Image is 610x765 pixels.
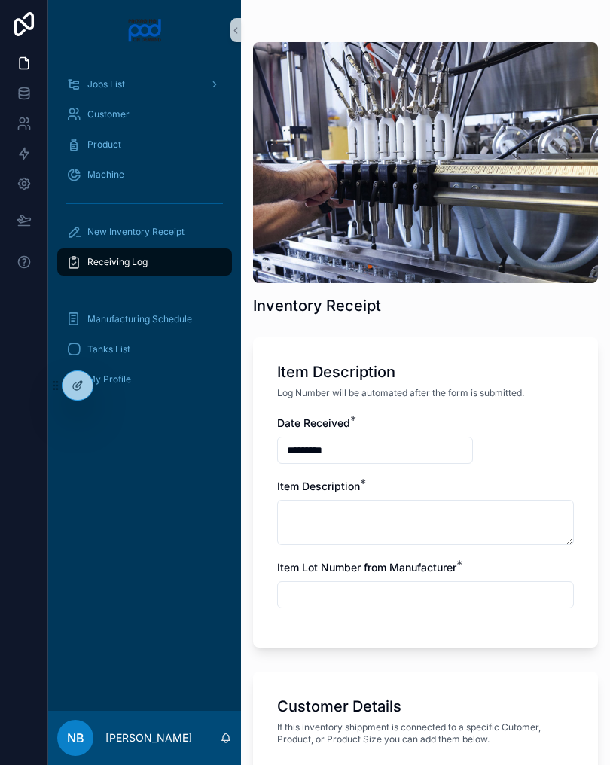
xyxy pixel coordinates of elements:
span: Customer [87,108,130,120]
a: My Profile [57,366,232,393]
a: Tanks List [57,336,232,363]
span: If this inventory shippment is connected to a specific Cutomer, Product, or Product Size you can ... [277,721,574,745]
h1: Item Description [277,361,395,382]
a: Customer [57,101,232,128]
a: Manufacturing Schedule [57,306,232,333]
span: Item Lot Number from Manufacturer [277,561,456,574]
a: Jobs List [57,71,232,98]
a: New Inventory Receipt [57,218,232,245]
span: Product [87,139,121,151]
span: Jobs List [87,78,125,90]
a: Machine [57,161,232,188]
a: Receiving Log [57,248,232,276]
span: Manufacturing Schedule [87,313,192,325]
span: New Inventory Receipt [87,226,185,238]
span: Item Description [277,480,360,492]
span: My Profile [87,373,131,386]
a: Product [57,131,232,158]
div: scrollable content [48,60,241,413]
span: NB [67,729,84,747]
span: Log Number will be automated after the form is submitted. [277,387,524,399]
img: App logo [127,18,163,42]
h1: Customer Details [277,696,401,717]
span: Machine [87,169,124,181]
h1: Inventory Receipt [253,295,381,316]
span: Receiving Log [87,256,148,268]
p: [PERSON_NAME] [105,730,192,745]
span: Tanks List [87,343,130,355]
span: Date Received [277,416,350,429]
